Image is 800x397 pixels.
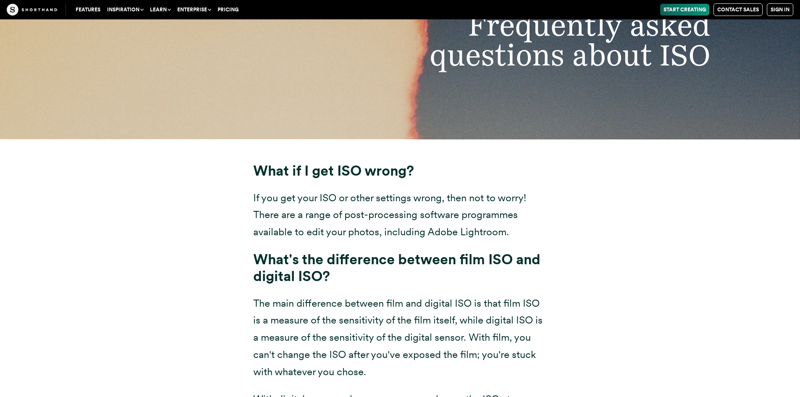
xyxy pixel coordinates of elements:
[253,162,414,179] strong: What if I get ISO wrong?
[713,3,763,16] a: Contact Sales
[253,189,547,241] p: If you get your ISO or other settings wrong, then not to worry! There are a range of post-process...
[346,10,728,70] h2: Frequently asked questions about ISO
[767,3,793,16] a: Sign in
[7,4,57,16] img: The Craft
[104,4,147,16] button: Inspiration
[174,4,214,16] button: Enterprise
[660,4,709,16] a: Start Creating
[147,4,174,16] button: Learn
[72,4,104,16] a: Features
[214,4,242,16] a: Pricing
[253,251,540,284] strong: What's the difference between film ISO and digital ISO?
[253,295,547,381] p: The main difference between film and digital ISO is that film ISO is a measure of the sensitivity...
